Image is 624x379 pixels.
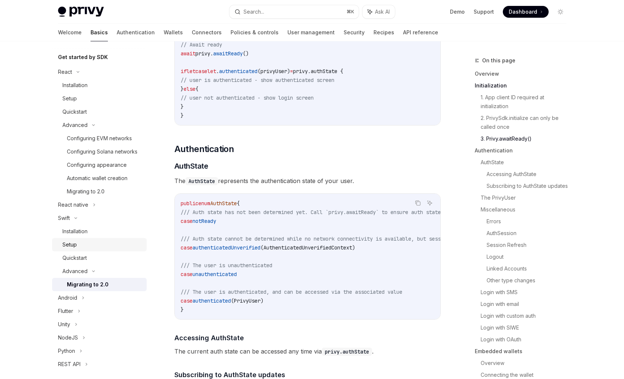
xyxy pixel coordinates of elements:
a: Welcome [58,24,82,41]
span: privy. [195,50,213,57]
div: React native [58,200,88,209]
span: Ask AI [375,8,390,15]
span: /// Auth state cannot be determined while no network connectivity is available, but session token... [181,235,518,242]
a: Initialization [475,80,572,92]
a: AuthSession [487,227,572,239]
a: Overview [475,68,572,80]
h5: Get started by SDK [58,53,108,62]
a: Automatic wallet creation [52,172,147,185]
span: public [181,200,198,207]
button: Toggle dark mode [555,6,566,18]
a: Migrating to 2.0 [52,278,147,291]
a: Linked Accounts [487,263,572,275]
span: (PrivyUser) [231,297,263,304]
a: Configuring Solana networks [52,145,147,158]
a: Logout [487,251,572,263]
span: /// Auth state has not been determined yet. Call `privy.awaitReady` to ensure auth state is set. [181,209,464,216]
span: { [237,200,240,207]
span: AuthState [210,200,237,207]
code: privy.authState [322,348,372,356]
div: Setup [62,94,77,103]
span: awaitReady [213,50,243,57]
a: Miscellaneous [481,204,572,216]
a: 1. App client ID required at initialization [481,92,572,112]
a: The PrivyUser [481,192,572,204]
span: await [181,50,195,57]
a: Embedded wallets [475,345,572,357]
span: On this page [482,56,515,65]
button: Ask AI [362,5,395,18]
a: Migrating to 2.0 [52,185,147,198]
a: Quickstart [52,105,147,118]
div: Quickstart [62,254,87,262]
div: Configuring EVM networks [67,134,132,143]
span: } [181,103,184,110]
div: Installation [62,81,88,90]
div: NodeJS [58,333,78,342]
a: Session Refresh [487,239,572,251]
a: Subscribing to AuthState updates [487,180,572,192]
a: Login with SMS [481,286,572,298]
span: ⌘ K [347,9,354,15]
span: /// The user is unauthenticated [181,262,272,269]
a: Setup [52,238,147,251]
a: Dashboard [503,6,549,18]
div: Python [58,347,75,355]
a: Login with SIWE [481,322,572,334]
a: Overview [481,357,572,369]
a: Other type changes [487,275,572,286]
span: (privyUser) [258,68,290,75]
a: AuthState [481,156,572,168]
span: Dashboard [509,8,537,15]
span: privy.authState { [293,68,343,75]
span: } [181,86,184,92]
div: Search... [243,7,264,16]
span: AuthState [174,161,208,171]
span: case [181,297,192,304]
div: Advanced [62,267,88,276]
a: User management [287,24,335,41]
div: Configuring appearance [67,161,127,169]
a: Installation [52,79,147,92]
span: unauthenticated [192,271,237,278]
span: The current auth state can be accessed any time via . [174,346,441,356]
div: Swift [58,214,70,223]
div: Configuring Solana networks [67,147,137,156]
a: 2. PrivySdk.initialize can only be called once [481,112,572,133]
span: authenticated [192,297,231,304]
a: Quickstart [52,251,147,265]
span: authenticated [219,68,258,75]
div: Quickstart [62,107,87,116]
span: } [181,306,184,313]
a: Authentication [475,145,572,156]
div: Advanced [62,121,88,130]
span: (AuthenticatedUnverifiedContext) [260,244,355,251]
div: REST API [58,360,81,369]
span: } [181,112,184,119]
div: Unity [58,320,70,329]
a: Configuring EVM networks [52,132,147,145]
div: Migrating to 2.0 [67,187,105,196]
span: case [195,68,207,75]
span: = [290,68,293,75]
a: Security [344,24,365,41]
a: Policies & controls [231,24,279,41]
a: Accessing AuthState [487,168,572,180]
img: light logo [58,7,104,17]
span: if [181,68,187,75]
a: Login with custom auth [481,310,572,322]
span: case [181,218,192,224]
a: API reference [403,24,438,41]
span: notReady [192,218,216,224]
div: Setup [62,240,77,249]
span: // Await ready [181,41,222,48]
a: 3. Privy.awaitReady() [481,133,572,145]
span: // user not authenticated - show login screen [181,94,314,101]
span: . [216,68,219,75]
button: Ask AI [425,198,434,208]
button: Copy the contents from the code block [413,198,423,208]
span: case [181,271,192,278]
span: () [243,50,249,57]
div: Android [58,293,77,302]
span: // user is authenticated - show authenticated screen [181,77,334,83]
